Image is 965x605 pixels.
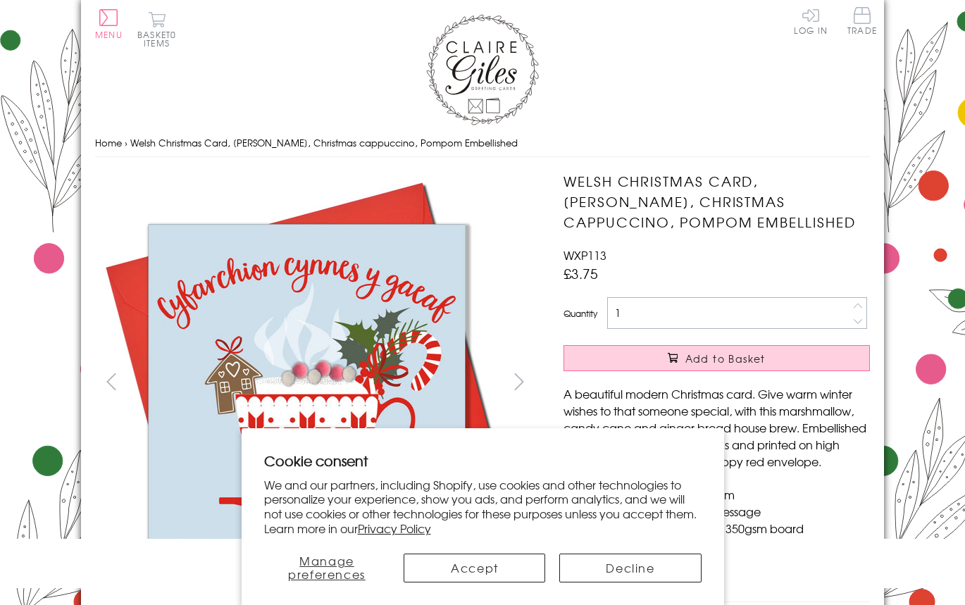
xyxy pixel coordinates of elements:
[144,28,176,49] span: 0 items
[288,552,366,582] span: Manage preferences
[559,554,701,582] button: Decline
[564,171,870,232] h1: Welsh Christmas Card, [PERSON_NAME], Christmas cappuccino, Pompom Embellished
[564,263,598,283] span: £3.75
[504,366,535,397] button: next
[125,136,127,149] span: ›
[264,478,702,536] p: We and our partners, including Shopify, use cookies and other technologies to personalize your ex...
[95,366,127,397] button: prev
[95,136,122,149] a: Home
[130,136,518,149] span: Welsh Christmas Card, [PERSON_NAME], Christmas cappuccino, Pompom Embellished
[426,14,539,125] img: Claire Giles Greetings Cards
[263,554,390,582] button: Manage preferences
[794,7,828,35] a: Log In
[847,7,877,35] span: Trade
[95,9,123,39] button: Menu
[535,171,958,509] img: Welsh Christmas Card, Nadolig Llawen, Christmas cappuccino, Pompom Embellished
[685,351,766,366] span: Add to Basket
[564,247,606,263] span: WXP113
[95,171,518,594] img: Welsh Christmas Card, Nadolig Llawen, Christmas cappuccino, Pompom Embellished
[95,28,123,41] span: Menu
[564,345,870,371] button: Add to Basket
[95,129,870,158] nav: breadcrumbs
[264,451,702,470] h2: Cookie consent
[404,554,545,582] button: Accept
[137,11,176,47] button: Basket0 items
[358,520,431,537] a: Privacy Policy
[847,7,877,37] a: Trade
[564,385,870,470] p: A beautiful modern Christmas card. Give warm winter wishes to that someone special, with this mar...
[564,307,597,320] label: Quantity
